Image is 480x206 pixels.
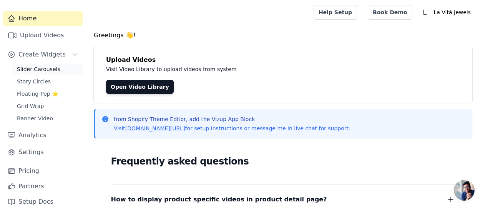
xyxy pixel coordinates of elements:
[114,115,350,123] p: from Shopify Theme Editor, add the Vizup App Block
[3,145,83,160] a: Settings
[18,50,66,59] span: Create Widgets
[368,5,412,20] a: Book Demo
[12,76,83,87] a: Story Circles
[111,194,455,205] button: How to display product specific videos in product detail page?
[125,125,185,131] a: [DOMAIN_NAME][URL]
[12,88,83,99] a: Floating-Pop ⭐
[3,128,83,143] a: Analytics
[17,78,51,85] span: Story Circles
[12,101,83,111] a: Grid Wrap
[106,55,460,65] h4: Upload Videos
[419,5,474,19] button: L La Vitá Jewels
[94,31,472,40] h4: Greetings 👋!
[17,65,60,73] span: Slider Carousels
[423,8,427,16] text: L
[114,125,350,132] p: Visit for setup instructions or message me in live chat for support.
[431,5,474,19] p: La Vitá Jewels
[3,163,83,179] a: Pricing
[12,64,83,75] a: Slider Carousels
[3,47,83,62] button: Create Widgets
[106,80,174,94] a: Open Video Library
[111,194,327,205] span: How to display product specific videos in product detail page?
[12,113,83,124] a: Banner Video
[454,180,475,201] a: Open chat
[3,179,83,194] a: Partners
[3,28,83,43] a: Upload Videos
[314,5,357,20] a: Help Setup
[3,11,83,26] a: Home
[106,65,450,74] p: Visit Video Library to upload videos from system
[111,154,455,169] h2: Frequently asked questions
[17,90,58,98] span: Floating-Pop ⭐
[17,102,44,110] span: Grid Wrap
[17,115,53,122] span: Banner Video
